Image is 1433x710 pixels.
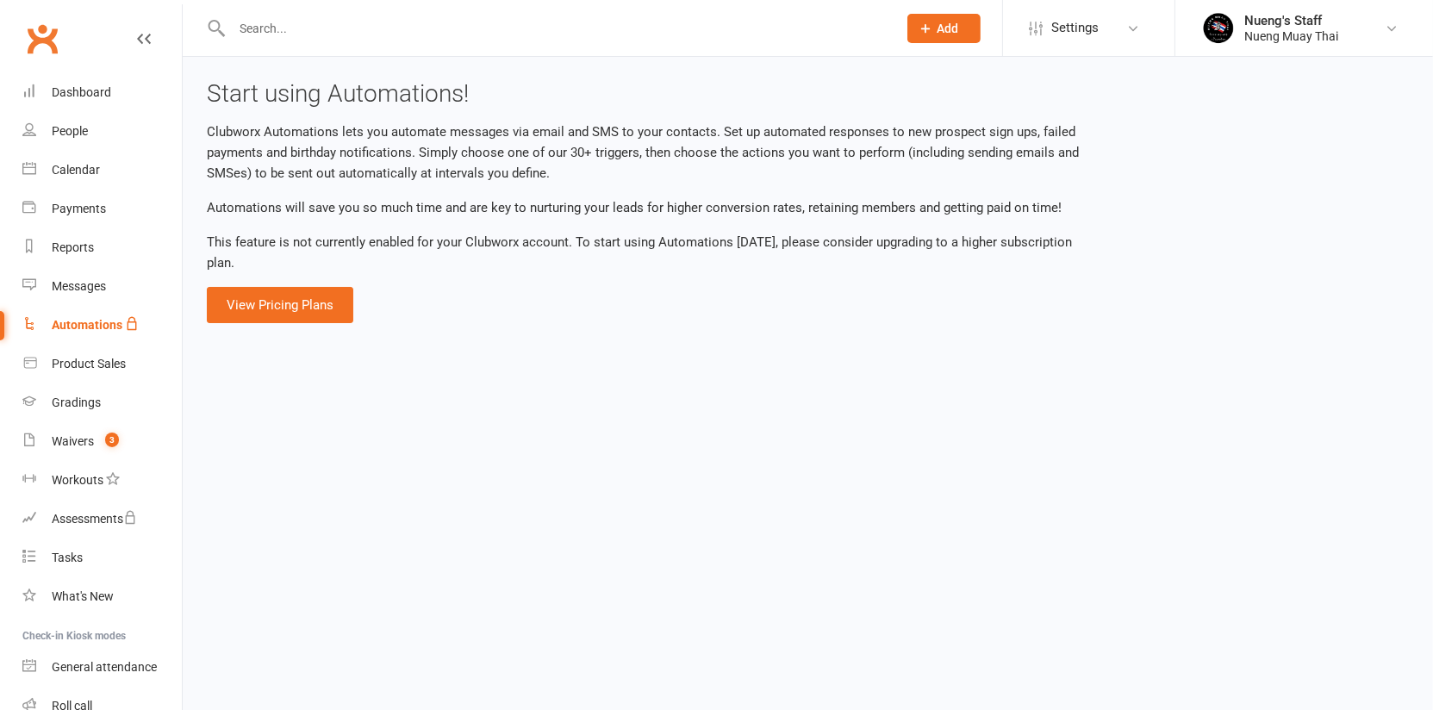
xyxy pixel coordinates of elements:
p: Automations will save you so much time and are key to nurturing your leads for higher conversion ... [207,197,1102,218]
a: Workouts [22,461,182,500]
div: Workouts [52,473,103,487]
div: Dashboard [52,85,111,99]
div: Nueng's Staff [1244,13,1338,28]
a: Dashboard [22,73,182,112]
div: People [52,124,88,138]
img: thumb_image1725410985.png [1201,11,1236,46]
div: General attendance [52,660,157,674]
a: People [22,112,182,151]
a: General attendance kiosk mode [22,648,182,687]
div: Assessments [52,512,137,526]
a: Reports [22,228,182,267]
div: Product Sales [52,357,126,371]
a: Calendar [22,151,182,190]
div: Messages [52,279,106,293]
a: Payments [22,190,182,228]
div: What's New [52,589,114,603]
span: Settings [1051,9,1099,47]
div: Calendar [52,163,100,177]
button: Add [907,14,981,43]
h3: Start using Automations! [207,81,1102,108]
a: Messages [22,267,182,306]
div: Automations [52,318,122,332]
a: What's New [22,577,182,616]
p: Clubworx Automations lets you automate messages via email and SMS to your contacts. Set up automa... [207,121,1102,184]
a: Assessments [22,500,182,539]
div: Gradings [52,395,101,409]
a: Product Sales [22,345,182,383]
div: Tasks [52,551,83,564]
div: Payments [52,202,106,215]
a: Automations [22,306,182,345]
input: Search... [227,16,885,40]
a: Tasks [22,539,182,577]
a: Clubworx [21,17,64,60]
a: Gradings [22,383,182,422]
a: View Pricing Plans [207,287,353,323]
div: Nueng Muay Thai [1244,28,1338,44]
span: Add [938,22,959,35]
div: Waivers [52,434,94,448]
p: This feature is not currently enabled for your Clubworx account. To start using Automations [DATE... [207,232,1102,273]
a: Waivers 3 [22,422,182,461]
span: 3 [105,433,119,447]
div: Reports [52,240,94,254]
